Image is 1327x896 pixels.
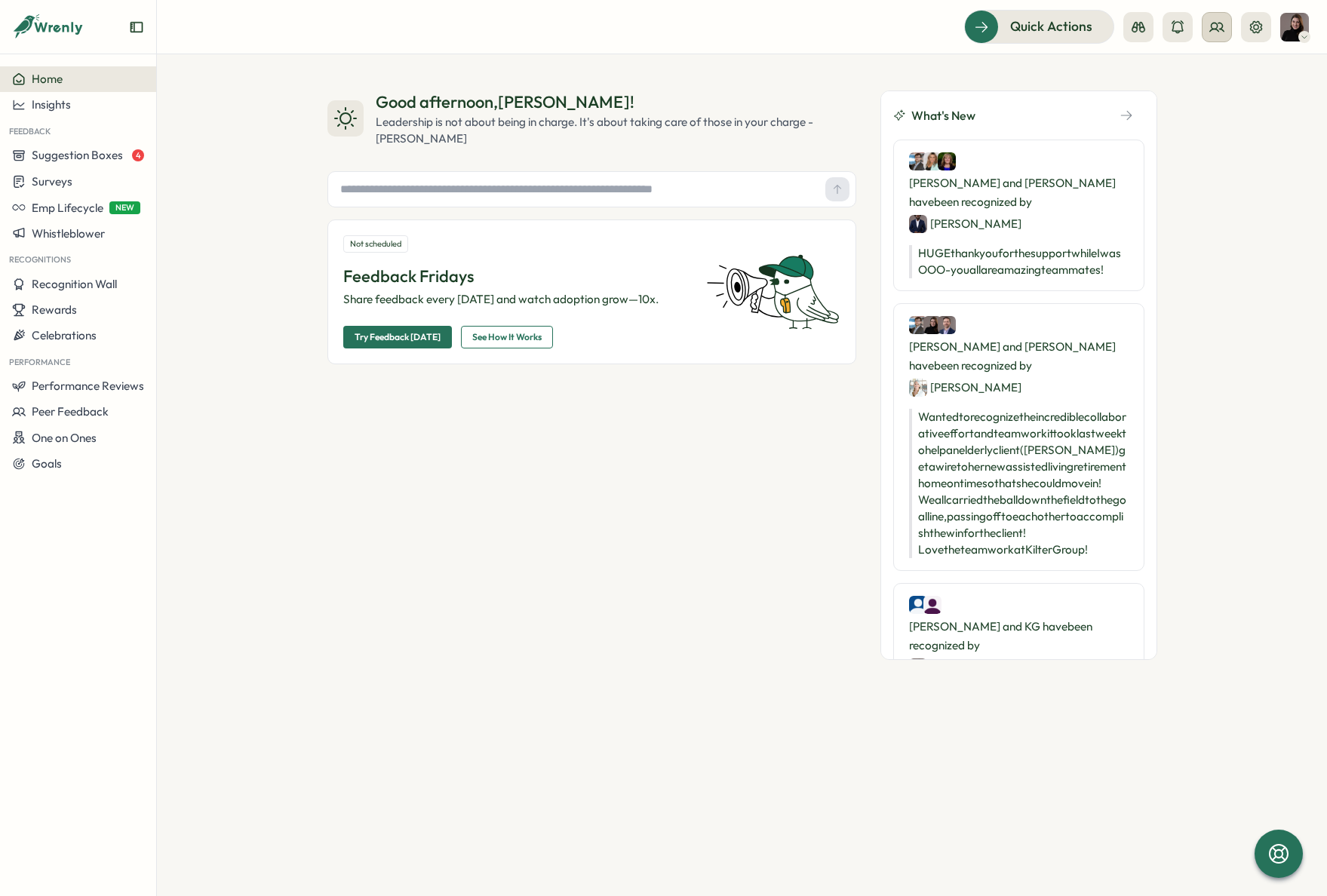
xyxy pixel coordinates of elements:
[355,327,441,348] span: Try Feedback [DATE]
[923,152,941,170] img: Lucy Curiel
[472,327,542,348] span: See How It Works
[32,277,117,291] span: Recognition Wall
[32,148,123,162] span: Suggestion Boxes
[1010,17,1092,36] span: Quick Actions
[909,378,1021,397] div: [PERSON_NAME]
[32,174,72,189] span: Surveys
[909,316,927,334] img: William Austin
[32,302,77,317] span: Rewards
[343,291,689,308] p: Share feedback every [DATE] and watch adoption grow—10x.
[909,245,1129,278] p: HUGE thank you for the support while I was OOO - you all are amazing teammates!
[32,328,97,342] span: Celebrations
[461,326,553,348] button: See How It Works
[343,265,689,288] p: Feedback Fridays
[376,91,856,114] div: Good afternoon , [PERSON_NAME] !
[32,201,103,215] span: Emp Lifecycle
[923,316,941,334] img: Andrea V. Farruggio
[909,214,1021,233] div: [PERSON_NAME]
[909,596,1129,677] div: [PERSON_NAME] and KG have been recognized by
[964,10,1114,43] button: Quick Actions
[909,316,1129,397] div: [PERSON_NAME] and [PERSON_NAME] have been recognized by
[32,72,63,86] span: Home
[32,379,144,393] span: Performance Reviews
[909,658,1021,677] div: [PERSON_NAME]
[376,114,856,147] div: Leadership is not about being in charge. It's about taking care of those in your charge - [PERSON...
[909,152,927,170] img: William Austin
[938,316,956,334] img: Dyer McCabe
[923,596,941,614] img: KG Intern
[32,456,62,471] span: Goals
[909,409,1129,558] p: Wanted to recognize the incredible collaborative effort and teamwork it took last week to help an...
[909,215,927,233] img: Bobby Stroud
[129,20,144,35] button: Expand sidebar
[32,404,109,419] span: Peer Feedback
[911,106,975,125] span: What's New
[32,431,97,445] span: One on Ones
[132,149,144,161] span: 4
[909,152,1129,233] div: [PERSON_NAME] and [PERSON_NAME] have been recognized by
[909,379,927,397] img: Jennifer Ziesk
[343,235,408,253] div: Not scheduled
[1280,13,1309,41] img: Andrea V. Farruggio
[32,97,71,112] span: Insights
[343,326,452,348] button: Try Feedback [DATE]
[909,596,927,614] img: Kaylee Glidden
[938,152,956,170] img: Stephanie Holston
[32,226,105,241] span: Whistleblower
[109,201,140,214] span: NEW
[909,658,927,677] img: Andrea V. Farruggio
